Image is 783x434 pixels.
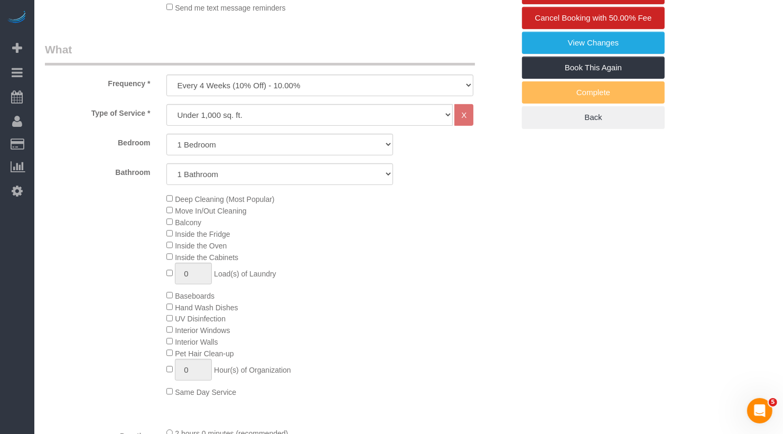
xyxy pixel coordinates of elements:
label: Bathroom [37,163,159,178]
span: Hand Wash Dishes [175,303,238,312]
span: Move In/Out Cleaning [175,207,246,215]
span: Balcony [175,218,201,227]
span: Pet Hair Clean-up [175,349,234,358]
span: Inside the Fridge [175,230,230,238]
span: Interior Walls [175,338,218,346]
iframe: Intercom live chat [747,398,772,423]
span: Send me text message reminders [175,3,285,12]
label: Type of Service * [37,104,159,118]
label: Bedroom [37,134,159,148]
span: Cancel Booking with 50.00% Fee [535,13,652,22]
legend: What [45,42,475,66]
a: View Changes [522,32,665,54]
span: Interior Windows [175,326,230,335]
span: UV Disinfection [175,315,226,323]
span: Same Day Service [175,388,236,396]
label: Frequency * [37,75,159,89]
span: Inside the Oven [175,242,227,250]
a: Back [522,106,665,128]
img: Automaid Logo [6,11,27,25]
span: Baseboards [175,292,215,300]
a: Cancel Booking with 50.00% Fee [522,7,665,29]
span: Inside the Cabinets [175,253,238,262]
span: 5 [769,398,777,407]
span: Deep Cleaning (Most Popular) [175,195,274,204]
a: Book This Again [522,57,665,79]
span: Load(s) of Laundry [214,270,276,278]
span: Hour(s) of Organization [214,366,291,374]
